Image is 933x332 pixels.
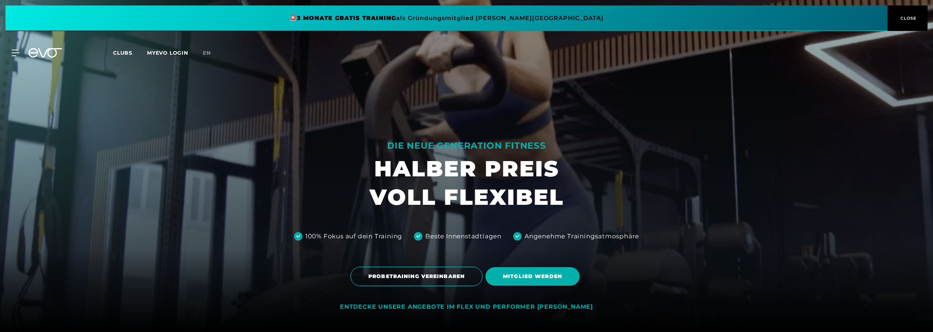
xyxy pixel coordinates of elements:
[369,155,564,211] h1: HALBER PREIS VOLL FLEXIBEL
[524,232,639,241] div: Angenehme Trainingsatmosphäre
[203,50,211,56] span: en
[425,232,502,241] div: Beste Innenstadtlagen
[305,232,402,241] div: 100% Fokus auf dein Training
[113,49,147,56] a: Clubs
[887,5,928,31] button: CLOSE
[369,140,564,152] div: DIE NEUE GENERATION FITNESS
[113,50,132,56] span: Clubs
[351,261,485,292] a: PROBETRAINING VEREINBAREN
[368,273,465,280] span: PROBETRAINING VEREINBAREN
[899,15,917,22] span: CLOSE
[503,273,562,280] span: MITGLIED WERDEN
[340,303,593,311] div: ENTDECKE UNSERE ANGEBOTE IM FLEX UND PERFORMER [PERSON_NAME]
[485,262,582,291] a: MITGLIED WERDEN
[203,49,220,57] a: en
[147,50,188,56] a: MYEVO LOGIN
